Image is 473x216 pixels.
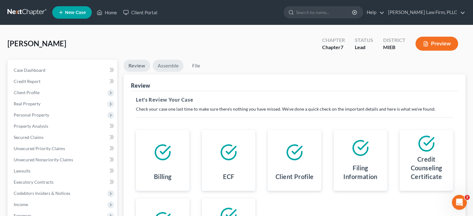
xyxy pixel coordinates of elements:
[186,60,206,72] a: File
[364,7,384,18] a: Help
[14,101,40,106] span: Real Property
[415,37,458,51] button: Preview
[341,44,343,50] span: 7
[452,195,467,210] iframe: Intercom live chat
[65,10,86,15] span: New Case
[14,202,28,207] span: Income
[94,7,120,18] a: Home
[9,177,117,188] a: Executory Contracts
[136,96,453,103] h5: Let's Review Your Case
[14,123,48,129] span: Property Analysis
[355,37,373,44] div: Status
[14,67,45,73] span: Case Dashboard
[7,39,66,48] span: [PERSON_NAME]
[9,121,117,132] a: Property Analysis
[14,146,65,151] span: Unsecured Priority Claims
[339,163,382,181] h4: Filing Information
[14,168,30,173] span: Lawsuits
[153,60,183,72] a: Assemble
[9,76,117,87] a: Credit Report
[120,7,160,18] a: Client Portal
[123,60,150,72] a: Review
[322,44,345,51] div: Chapter
[383,44,406,51] div: MIEB
[14,90,39,95] span: Client Profile
[9,132,117,143] a: Secured Claims
[276,172,314,181] h4: Client Profile
[14,179,53,185] span: Executory Contracts
[296,7,353,18] input: Search by name...
[9,154,117,165] a: Unsecured Nonpriority Claims
[9,143,117,154] a: Unsecured Priority Claims
[355,44,373,51] div: Lead
[405,155,448,181] h4: Credit Counseling Certificate
[385,7,465,18] a: [PERSON_NAME] Law Firm, PLLC
[322,37,345,44] div: Chapter
[14,79,40,84] span: Credit Report
[14,135,44,140] span: Secured Claims
[131,82,150,89] div: Review
[223,172,234,181] h4: ECF
[136,106,453,112] p: Check your case one last time to make sure there's nothing you have missed. We've done a quick ch...
[14,157,73,162] span: Unsecured Nonpriority Claims
[14,191,70,196] span: Codebtors Insiders & Notices
[9,165,117,177] a: Lawsuits
[383,37,406,44] div: District
[465,195,470,200] span: 2
[14,112,49,117] span: Personal Property
[9,65,117,76] a: Case Dashboard
[154,172,172,181] h4: Billing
